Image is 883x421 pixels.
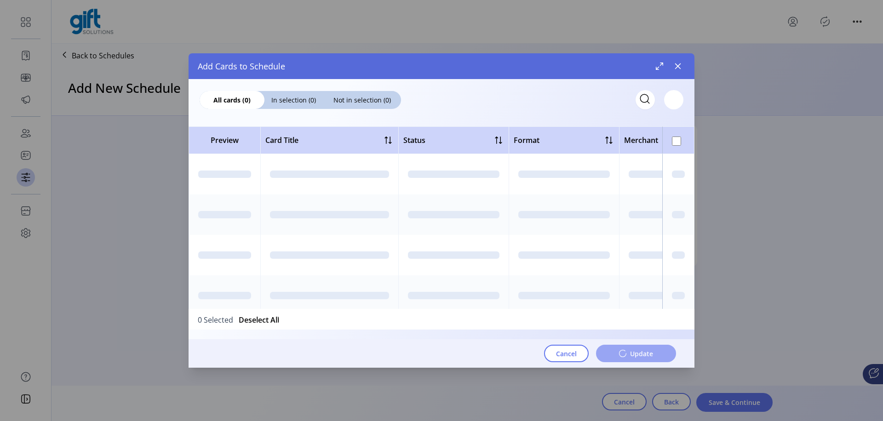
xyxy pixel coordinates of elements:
span: 0 Selected [198,314,233,324]
button: Cancel [544,345,589,362]
span: All cards (0) [200,95,264,105]
span: In selection (0) [264,95,323,105]
span: Not in selection (0) [323,95,401,105]
div: Status [403,135,425,146]
span: Format [514,135,539,146]
button: Deselect All [239,314,279,325]
span: Merchant [624,135,658,146]
div: Not in selection (0) [323,91,401,109]
button: Filter Button [664,90,683,109]
div: All cards (0) [200,91,264,109]
span: Preview [194,135,256,146]
span: Card Title [265,135,298,146]
span: Cancel [556,349,577,358]
span: Add Cards to Schedule [198,60,285,73]
div: In selection (0) [264,91,323,109]
button: Maximize [652,59,667,74]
